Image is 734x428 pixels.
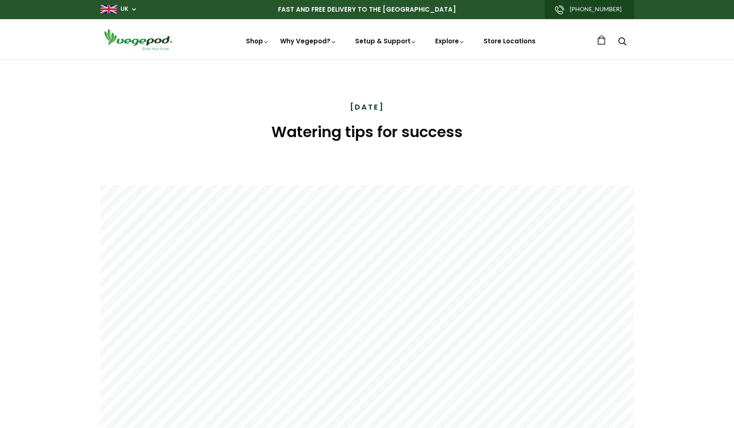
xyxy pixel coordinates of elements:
a: Explore [435,37,465,45]
a: Setup & Support [355,37,417,45]
a: Shop [246,37,269,45]
a: Why Vegepod? [280,37,337,45]
h1: Watering tips for success [100,121,634,143]
img: Vegepod [100,28,175,51]
a: Search [618,38,626,47]
a: Store Locations [483,37,536,45]
time: [DATE] [350,101,384,113]
a: UK [120,5,128,13]
img: gb_large.png [100,5,117,13]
